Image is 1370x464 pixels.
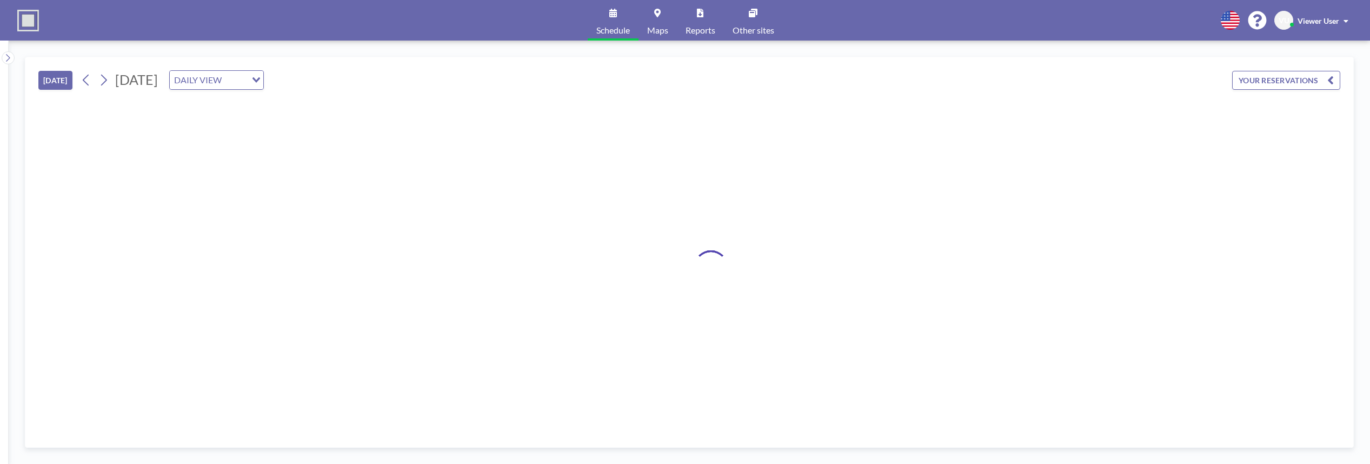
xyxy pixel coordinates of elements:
[115,71,158,88] span: [DATE]
[1298,16,1339,25] span: Viewer User
[225,73,245,87] input: Search for option
[17,10,39,31] img: organization-logo
[596,26,630,35] span: Schedule
[733,26,774,35] span: Other sites
[647,26,668,35] span: Maps
[1279,16,1289,25] span: VU
[170,71,263,89] div: Search for option
[1232,71,1340,90] button: YOUR RESERVATIONS
[38,71,72,90] button: [DATE]
[172,73,224,87] span: DAILY VIEW
[686,26,715,35] span: Reports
